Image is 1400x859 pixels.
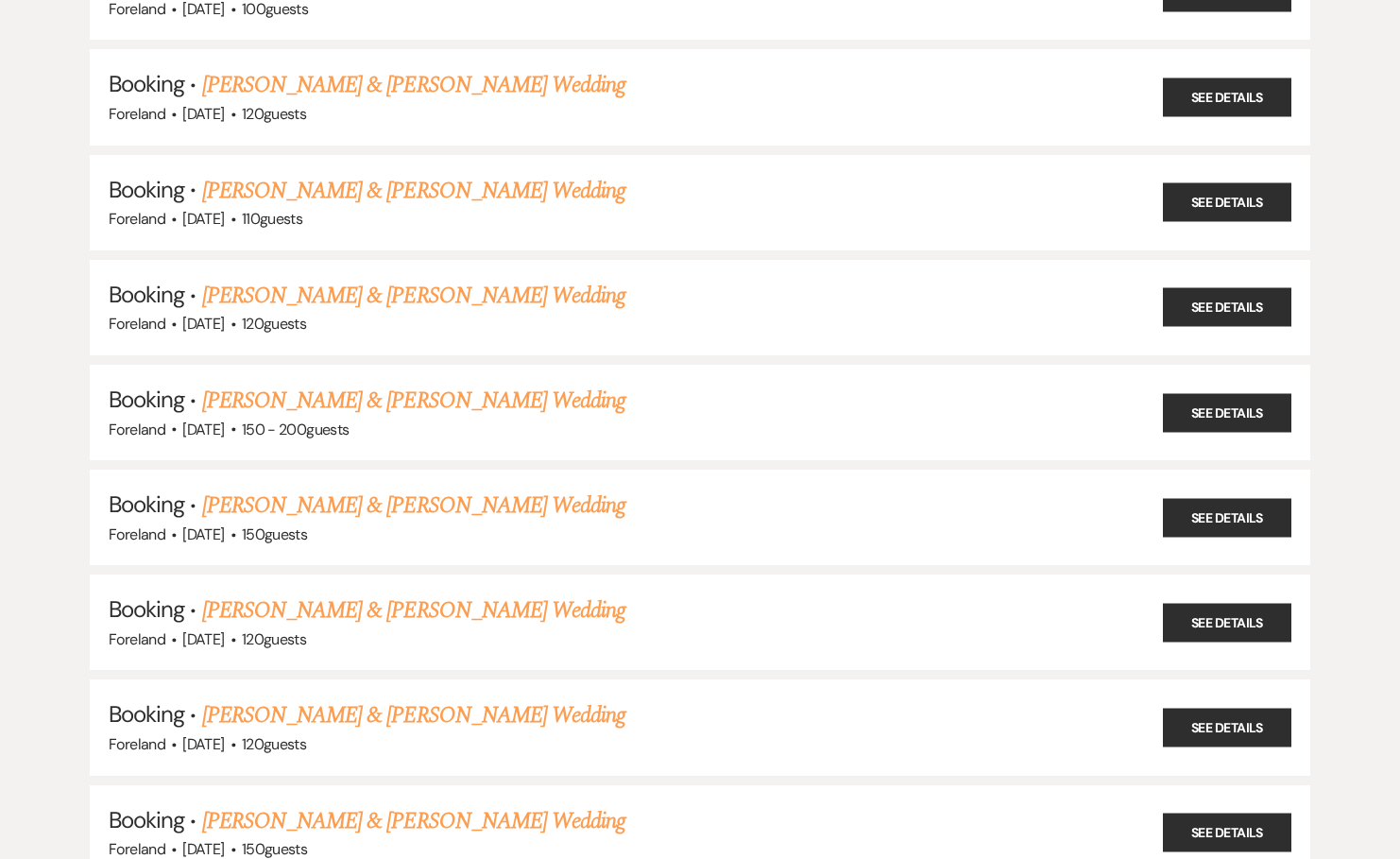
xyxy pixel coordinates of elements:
span: Foreland [109,734,165,754]
span: Foreland [109,629,165,649]
span: Booking [109,594,184,624]
span: [DATE] [182,420,224,439]
span: Booking [109,69,184,98]
span: 110 guests [242,209,302,229]
span: Booking [109,175,184,204]
span: [DATE] [182,734,224,754]
a: See Details [1163,183,1291,222]
span: Foreland [109,524,165,544]
a: [PERSON_NAME] & [PERSON_NAME] Wedding [202,804,625,838]
span: Booking [109,699,184,729]
a: See Details [1163,498,1291,537]
span: Booking [109,280,184,309]
span: 150 guests [242,839,307,859]
a: [PERSON_NAME] & [PERSON_NAME] Wedding [202,68,625,102]
a: See Details [1163,814,1291,852]
span: Foreland [109,104,165,124]
a: See Details [1163,393,1291,432]
a: [PERSON_NAME] & [PERSON_NAME] Wedding [202,174,625,208]
span: Foreland [109,314,165,334]
span: Booking [109,490,184,519]
a: [PERSON_NAME] & [PERSON_NAME] Wedding [202,279,625,313]
span: [DATE] [182,104,224,124]
a: See Details [1163,709,1291,747]
a: [PERSON_NAME] & [PERSON_NAME] Wedding [202,698,625,732]
span: 150 guests [242,524,307,544]
span: 120 guests [242,104,306,124]
span: 120 guests [242,734,306,754]
span: 150 - 200 guests [242,420,349,439]
a: [PERSON_NAME] & [PERSON_NAME] Wedding [202,489,625,523]
span: 120 guests [242,314,306,334]
span: Booking [109,805,184,834]
span: Foreland [109,209,165,229]
span: [DATE] [182,524,224,544]
span: Foreland [109,420,165,439]
span: Booking [109,385,184,414]
span: [DATE] [182,839,224,859]
span: Foreland [109,839,165,859]
span: [DATE] [182,629,224,649]
span: [DATE] [182,209,224,229]
span: [DATE] [182,314,224,334]
span: 120 guests [242,629,306,649]
a: See Details [1163,603,1291,642]
a: [PERSON_NAME] & [PERSON_NAME] Wedding [202,593,625,627]
a: See Details [1163,77,1291,116]
a: [PERSON_NAME] & [PERSON_NAME] Wedding [202,384,625,418]
a: See Details [1163,288,1291,327]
